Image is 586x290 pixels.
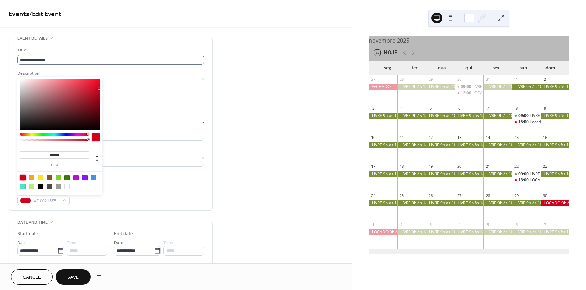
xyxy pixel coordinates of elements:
div: qui [455,61,482,75]
div: ter [401,61,428,75]
div: LIVRE 9h às 18h [426,200,455,206]
div: sex [482,61,510,75]
div: 17 [371,164,376,169]
span: Date [17,239,27,246]
div: 21 [485,164,490,169]
div: 10 [371,135,376,140]
a: Events [9,7,29,21]
div: 20 [457,164,462,169]
div: LOCADO 13h às 15h [530,177,568,183]
div: LIVRE 9h às 18h [426,171,455,177]
div: Title [17,47,203,54]
div: Start date [17,230,38,238]
div: Locado 15h às 17h [530,119,565,125]
span: Time [163,239,173,246]
div: 4 [457,222,462,227]
div: 29 [514,193,519,198]
div: 5 [485,222,490,227]
div: 23 [543,164,548,169]
div: LIVRE 9h às 18h [455,171,483,177]
div: 1 [371,222,376,227]
div: LIVRE 9h às 18h [397,113,426,119]
div: LIVRE 9h às 14h [530,113,559,119]
div: 19 [428,164,433,169]
div: LIVRE 9h às 18h [541,113,569,119]
div: 7 [485,106,490,111]
div: LIVRE 9h às 11h [455,84,483,90]
div: End date [114,230,133,238]
div: FECHADO [369,84,397,90]
div: LIVRE 9h às 18h [455,200,483,206]
div: 3 [428,222,433,227]
span: 13:00 [518,177,530,183]
div: 6 [457,106,462,111]
div: #4A90E2 [91,175,96,180]
div: LIVRE 9h às 18h [397,200,426,206]
div: qua [428,61,456,75]
div: LIVRE 9h às 18h [426,229,455,235]
div: LIVRE 9h às 18h [369,113,397,119]
div: 30 [457,77,462,82]
div: LIVRE 9h às 18h [512,200,541,206]
div: Location [17,149,203,156]
div: LIVRE 9h às 18h [483,113,512,119]
div: #50E3C2 [20,184,26,189]
div: LIVRE 9h às 18h [483,229,512,235]
button: Cancel [11,269,53,285]
div: #9013FE [82,175,88,180]
span: 09:00 [461,84,472,90]
div: #FFFFFF [64,184,70,189]
div: 29 [428,77,433,82]
div: LIVRE 9h às 18h [397,84,426,90]
span: 12:00 [461,90,472,96]
span: Date and time [17,219,48,226]
div: novembro 2025 [369,36,569,45]
div: LIVRE 9h às 18h [369,142,397,148]
div: #9B9B9B [56,184,61,189]
div: LIVRE 9h às 18h [483,171,512,177]
div: LOCADO 9h às 18h [369,229,397,235]
div: LIVRE 9h às 18h [369,200,397,206]
div: LIVRE 9h às 18h [541,84,569,90]
div: LIVRE 9h às 18h [483,200,512,206]
div: 7 [543,222,548,227]
div: LIVRE 9h às 18h [483,142,512,148]
div: LIVRE 9h às 18h [512,142,541,148]
div: LIVRE 9h às 18h [426,113,455,119]
div: 28 [399,77,405,82]
div: LIVRE 9h às 18h [541,229,569,235]
div: 6 [514,222,519,227]
span: 09:00 [518,113,530,119]
span: Date [114,239,123,246]
div: #D0021B [20,175,26,180]
div: dom [537,61,564,75]
div: LIVRE 9h às 12h [530,171,559,177]
div: LIVRE 9h às 18h [541,171,569,177]
button: 20Hoje [372,48,400,58]
div: sab [510,61,537,75]
div: 5 [428,106,433,111]
div: 11 [399,135,405,140]
button: Save [56,269,91,285]
div: LOCADO 12h às 18h [472,90,511,96]
div: LIVRE 9h às 18h [512,229,541,235]
div: Locado 15h às 17h [512,119,541,125]
span: #D0021BFF [34,197,59,205]
div: 14 [485,135,490,140]
div: LOCADO 12h às 18h [455,90,483,96]
div: 13 [457,135,462,140]
div: 4 [399,106,405,111]
div: LIVRE 9h às 18h [426,84,455,90]
span: Cancel [23,274,41,281]
div: LIVRE 9h às 18h [455,142,483,148]
div: LOCADO 9h às 18h [541,200,569,206]
div: LIVRE 9h às 14h [512,113,541,119]
div: #000000 [38,184,43,189]
div: LIVRE 9h às 18h [455,113,483,119]
div: 15 [514,135,519,140]
span: / Edit Event [29,7,61,21]
div: LIVRE 9h às 18h [426,142,455,148]
div: 16 [543,135,548,140]
div: LIVRE 9h às 18h [541,142,569,148]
